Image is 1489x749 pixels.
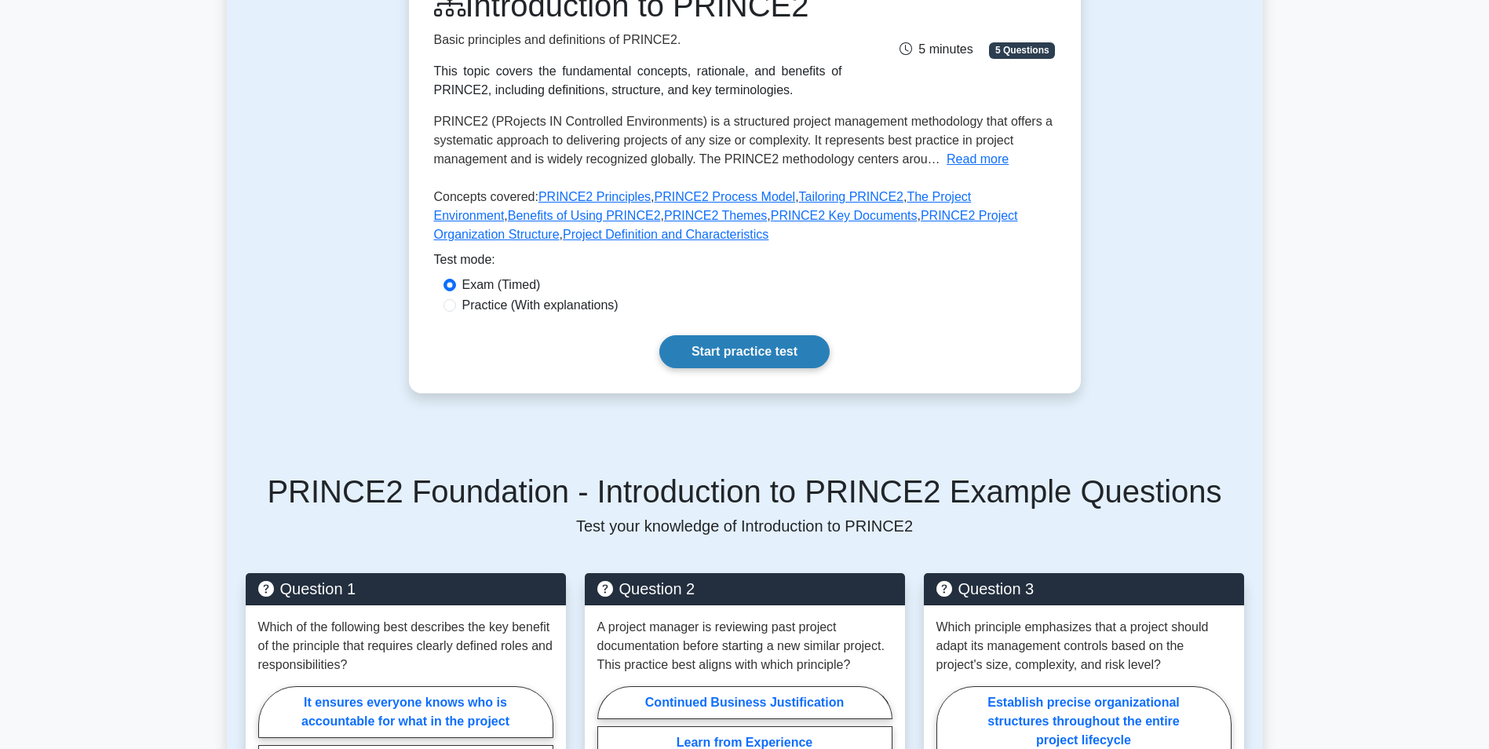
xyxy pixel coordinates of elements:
[258,579,553,598] h5: Question 1
[799,190,903,203] a: Tailoring PRINCE2
[434,190,972,222] a: The Project Environment
[597,686,892,719] label: Continued Business Justification
[462,276,541,294] label: Exam (Timed)
[563,228,768,241] a: Project Definition and Characteristics
[771,209,918,222] a: PRINCE2 Key Documents
[597,579,892,598] h5: Question 2
[258,618,553,674] p: Which of the following best describes the key benefit of the principle that requires clearly defi...
[434,62,842,100] div: This topic covers the fundamental concepts, rationale, and benefits of PRINCE2, including definit...
[989,42,1055,58] span: 5 Questions
[947,150,1009,169] button: Read more
[434,188,1056,250] p: Concepts covered: , , , , , , , ,
[664,209,767,222] a: PRINCE2 Themes
[434,250,1056,276] div: Test mode:
[246,473,1244,510] h5: PRINCE2 Foundation - Introduction to PRINCE2 Example Questions
[659,335,830,368] a: Start practice test
[434,115,1053,166] span: PRINCE2 (PRojects IN Controlled Environments) is a structured project management methodology that...
[655,190,796,203] a: PRINCE2 Process Model
[246,517,1244,535] p: Test your knowledge of Introduction to PRINCE2
[597,618,892,674] p: A project manager is reviewing past project documentation before starting a new similar project. ...
[900,42,973,56] span: 5 minutes
[538,190,651,203] a: PRINCE2 Principles
[936,579,1232,598] h5: Question 3
[434,31,842,49] p: Basic principles and definitions of PRINCE2.
[258,686,553,738] label: It ensures everyone knows who is accountable for what in the project
[462,296,619,315] label: Practice (With explanations)
[508,209,661,222] a: Benefits of Using PRINCE2
[936,618,1232,674] p: Which principle emphasizes that a project should adapt its management controls based on the proje...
